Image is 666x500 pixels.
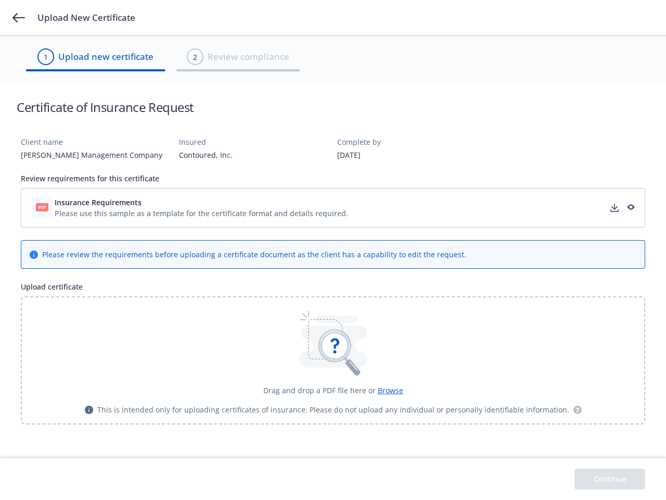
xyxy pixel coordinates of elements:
div: 2 [193,52,197,63]
button: Insurance Requirements [55,197,348,208]
div: 1 [44,52,48,63]
a: preview [624,202,636,214]
span: Insurance Requirements [55,197,142,208]
span: Upload New Certificate [37,11,135,24]
div: [PERSON_NAME] Management Company [21,149,171,160]
div: Drag and drop a PDF file here or [263,385,403,396]
div: [DATE] [337,149,487,160]
div: Please review the requirements before uploading a certificate document as the client has a capabi... [42,249,466,260]
div: Review requirements for this certificate [21,173,645,184]
div: Please use this sample as a template for the certificate format and details required. [55,208,348,219]
span: Browse [378,385,403,395]
h1: Certificate of Insurance Request [17,98,194,116]
div: Complete by [337,136,487,147]
div: Insured [179,136,329,147]
span: This is intended only for uploading certificates of insurance. Please do not upload any individua... [97,404,569,415]
span: Upload new certificate [58,50,153,64]
a: download [608,202,621,214]
div: Contoured, Inc. [179,149,329,160]
span: Review compliance [208,50,289,64]
div: Drag and drop a PDF file here or BrowseThis is intended only for uploading certificates of insura... [21,296,645,424]
div: Upload certificate [21,281,645,292]
div: Insurance RequirementsPlease use this sample as a template for the certificate format and details... [21,188,645,228]
div: Client name [21,136,171,147]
